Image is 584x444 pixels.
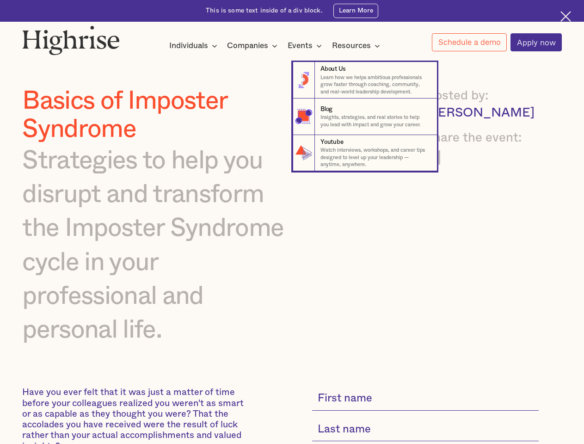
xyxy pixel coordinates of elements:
[332,40,371,51] div: Resources
[22,144,288,347] div: Strategies to help you disrupt and transform the Imposter Syndrome cycle in your professional and...
[320,74,430,95] p: Learn how we helps ambitious professionals grow faster through coaching, community, and real-worl...
[560,11,571,22] img: Cross icon
[288,40,313,51] div: Events
[206,6,323,15] div: This is some text inside of a div block.
[510,33,562,51] a: Apply now
[293,135,437,172] a: YoutubeWatch interviews, workshops, and career tips designed to level up your leadership — anytim...
[320,65,346,74] div: About Us
[169,40,220,51] div: Individuals
[320,138,343,147] div: Youtube
[312,387,539,411] input: First name
[293,62,437,99] a: About UsLearn how we helps ambitious professionals grow faster through coaching, community, and r...
[320,147,430,168] p: Watch interviews, workshops, and career tips designed to level up your leadership — anytime, anyw...
[293,99,437,135] a: BlogInsights, strategies, and real stories to help you lead with impact and grow your career.
[432,33,507,51] a: Schedule a demo
[312,418,539,442] input: Last name
[22,25,120,55] img: Highrise logo
[227,40,268,51] div: Companies
[14,47,569,171] nav: Resources
[288,40,325,51] div: Events
[227,40,280,51] div: Companies
[333,4,378,18] a: Learn More
[169,40,208,51] div: Individuals
[320,114,430,128] p: Insights, strategies, and real stories to help you lead with impact and grow your career.
[332,40,383,51] div: Resources
[320,105,332,114] div: Blog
